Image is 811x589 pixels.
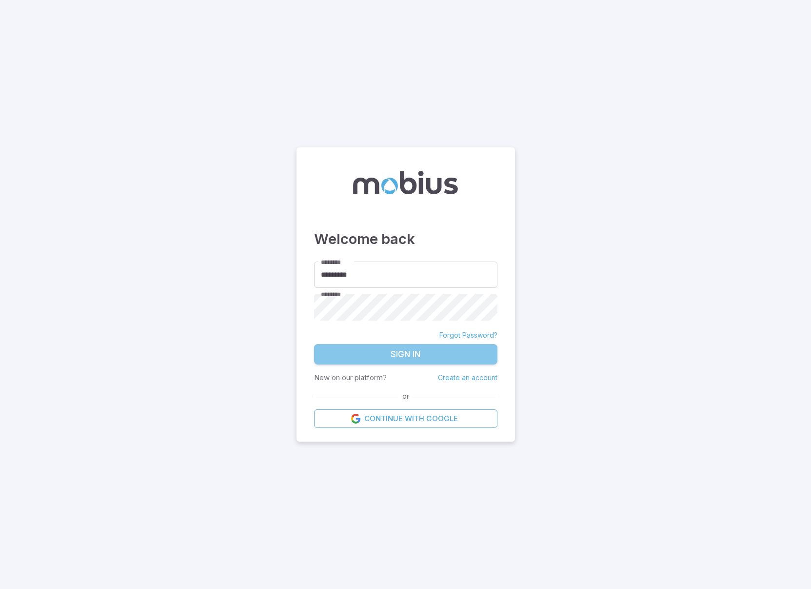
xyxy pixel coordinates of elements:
[439,330,497,340] a: Forgot Password?
[314,228,497,250] h3: Welcome back
[314,344,497,365] button: Sign In
[314,409,497,428] a: Continue with Google
[314,372,387,383] p: New on our platform?
[438,373,497,382] a: Create an account
[400,391,412,402] span: or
